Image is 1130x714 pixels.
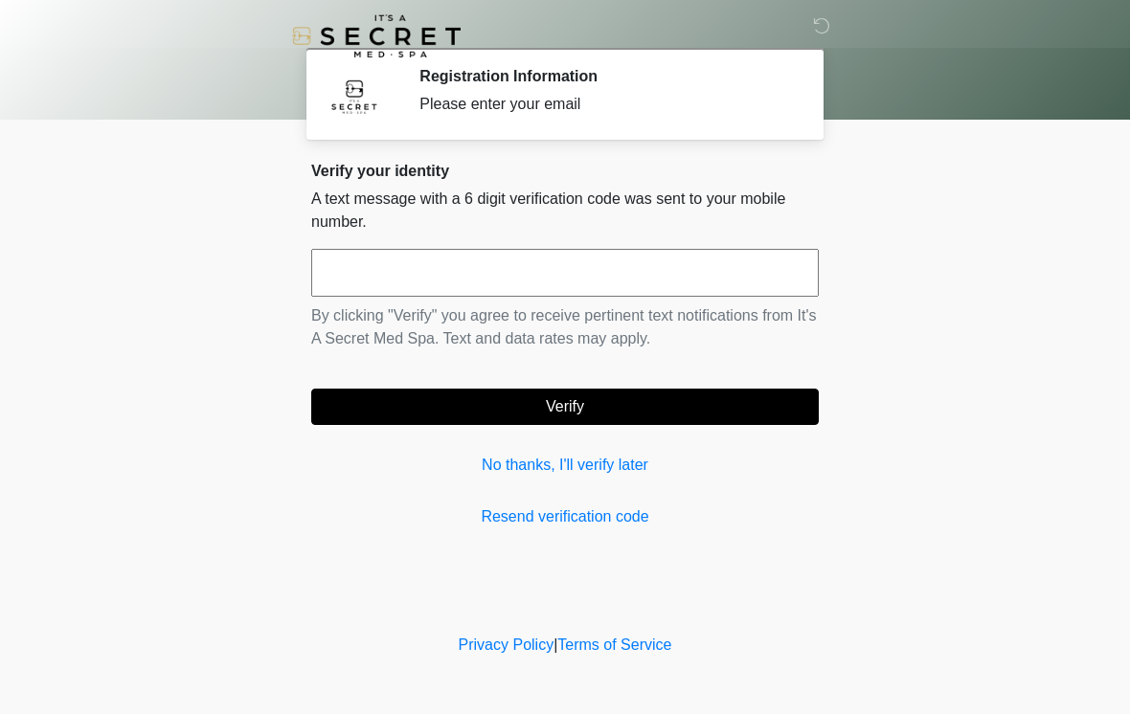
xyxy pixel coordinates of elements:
img: Agent Avatar [326,67,383,124]
button: Verify [311,389,819,425]
div: Please enter your email [419,93,790,116]
img: It's A Secret Med Spa Logo [292,14,461,57]
a: Privacy Policy [459,636,554,653]
h2: Verify your identity [311,162,819,180]
h2: Registration Information [419,67,790,85]
a: Terms of Service [557,636,671,653]
p: A text message with a 6 digit verification code was sent to your mobile number. [311,188,819,234]
a: | [554,636,557,653]
p: By clicking "Verify" you agree to receive pertinent text notifications from It's A Secret Med Spa... [311,304,819,350]
a: No thanks, I'll verify later [311,454,819,477]
a: Resend verification code [311,505,819,528]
